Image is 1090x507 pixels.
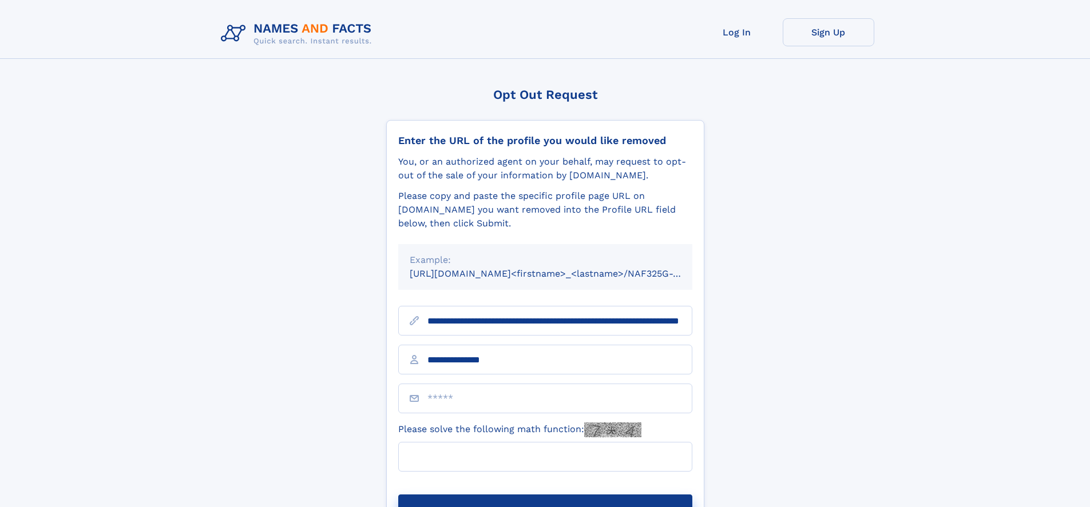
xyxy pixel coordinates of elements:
a: Log In [691,18,783,46]
small: [URL][DOMAIN_NAME]<firstname>_<lastname>/NAF325G-xxxxxxxx [410,268,714,279]
div: Please copy and paste the specific profile page URL on [DOMAIN_NAME] you want removed into the Pr... [398,189,692,230]
img: Logo Names and Facts [216,18,381,49]
label: Please solve the following math function: [398,422,641,437]
div: Opt Out Request [386,87,704,102]
a: Sign Up [783,18,874,46]
div: You, or an authorized agent on your behalf, may request to opt-out of the sale of your informatio... [398,155,692,182]
div: Enter the URL of the profile you would like removed [398,134,692,147]
div: Example: [410,253,681,267]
